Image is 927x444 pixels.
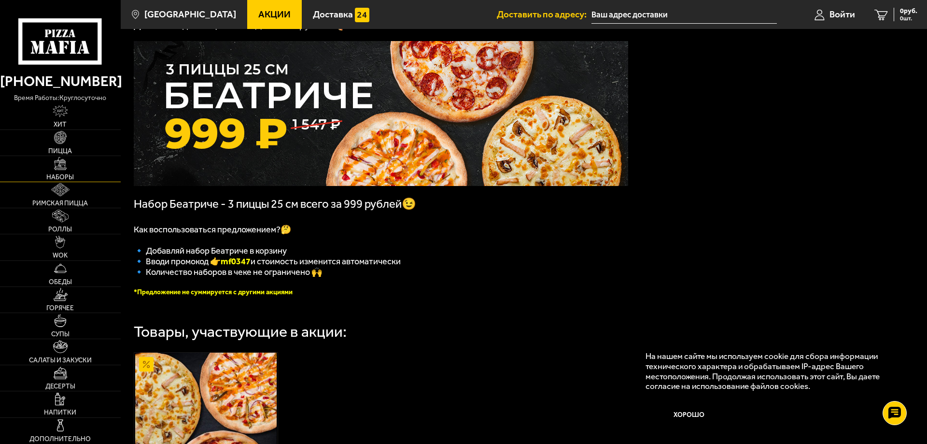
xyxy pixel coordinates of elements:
font: *Предложение не суммируется с другими акциями [134,288,293,296]
b: mf0347 [221,256,251,267]
img: Акционный [139,357,154,372]
span: Хит [54,121,67,128]
div: Товары, участвующие в акции: [134,324,347,339]
span: 0 руб. [900,8,917,14]
span: Доставить по адресу: [497,10,591,19]
span: Горячее [46,305,74,312]
span: Акции [258,10,291,19]
span: Наборы [46,174,74,181]
span: Дополнительно [29,436,91,443]
span: 🔹 Количество наборов в чеке не ограничено 🙌 [134,267,322,277]
span: Доставка [313,10,353,19]
img: 1024x1024 [134,41,628,186]
p: На нашем сайте мы используем cookie для сбора информации технического характера и обрабатываем IP... [646,351,899,391]
span: Римская пицца [32,200,88,207]
span: Обеды [49,279,72,286]
span: Пицца [48,148,72,155]
img: 15daf4d41897b9f0e9f617042186c801.svg [355,8,369,22]
span: Супы [51,331,70,338]
span: Напитки [44,409,76,416]
span: 0 шт. [900,15,917,21]
span: Салаты и закуски [29,357,92,364]
span: 🔹 Добавляй набор Беатриче в корзину [134,245,287,256]
button: Хорошо [646,401,732,430]
span: Десерты [45,383,75,390]
span: 🔹 Вводи промокод 👉 и стоимость изменится автоматически [134,256,401,267]
span: Роллы [48,226,72,233]
span: [GEOGRAPHIC_DATA] [144,10,236,19]
span: WOK [53,252,68,259]
span: Войти [829,10,855,19]
input: Ваш адрес доставки [591,6,777,24]
span: Набор Беатриче - 3 пиццы 25 см всего за 999 рублей😉 [134,197,416,211]
span: Как воспользоваться предложением?🤔 [134,224,291,235]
